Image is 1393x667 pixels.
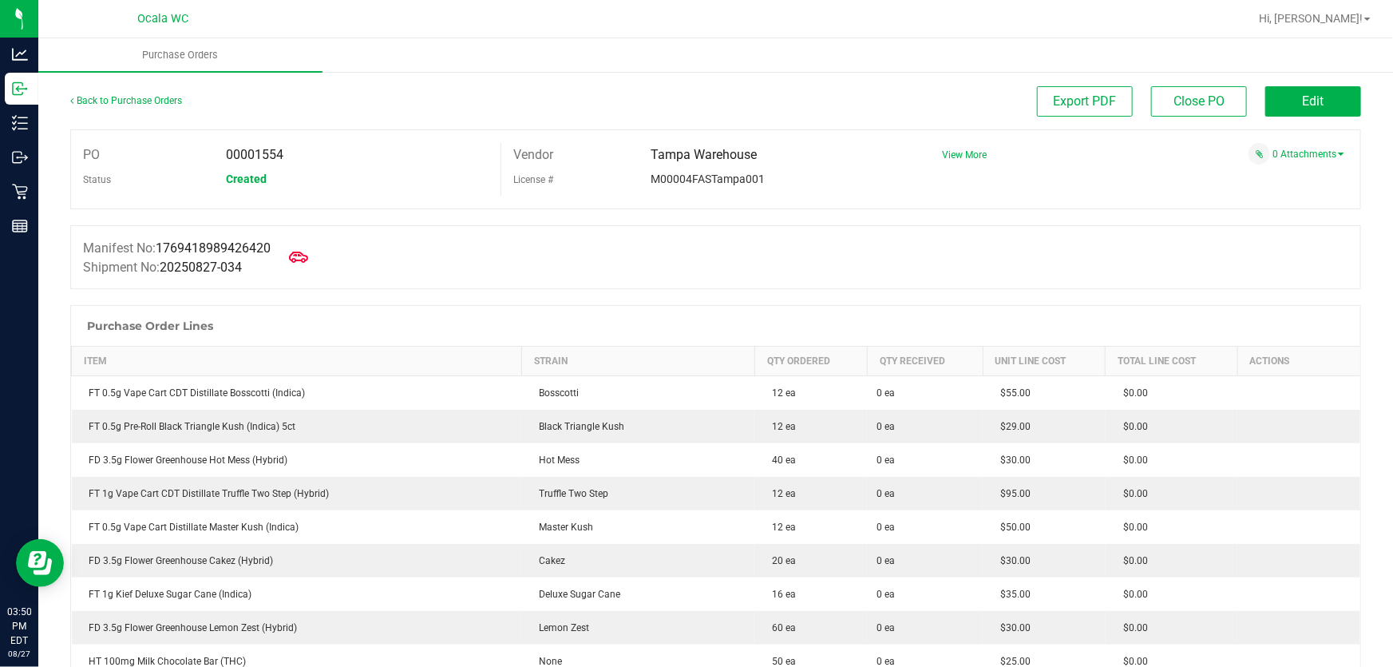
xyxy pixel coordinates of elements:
span: Close PO [1173,93,1225,109]
span: Export PDF [1054,93,1117,109]
span: M00004FASTampa001 [651,173,765,185]
inline-svg: Retail [12,184,28,200]
span: 0 ea [877,486,895,501]
label: Vendor [513,143,553,167]
span: Master Kush [531,522,593,533]
span: Deluxe Sugar Cane [531,589,620,600]
span: $35.00 [992,589,1031,600]
span: $30.00 [992,622,1031,633]
span: 1769418989426420 [156,240,271,256]
button: Edit [1265,86,1361,117]
span: 60 ea [764,622,796,633]
iframe: Resource center [16,539,64,587]
span: $30.00 [992,455,1031,466]
p: 03:50 PM EDT [7,605,31,648]
div: FT 0.5g Vape Cart Distillate Master Kush (Indica) [81,520,512,534]
span: $0.00 [1115,488,1148,499]
th: Unit Line Cost [983,347,1106,376]
span: Bosscotti [531,387,579,399]
span: 12 ea [764,387,796,399]
span: Hot Mess [531,455,580,466]
span: $0.00 [1115,455,1148,466]
label: Shipment No: [83,258,242,277]
label: PO [83,143,100,167]
span: $0.00 [1115,522,1148,533]
span: 0 ea [877,453,895,467]
button: Export PDF [1037,86,1133,117]
th: Item [72,347,522,376]
th: Total Line Cost [1106,347,1237,376]
div: FD 3.5g Flower Greenhouse Cakez (Hybrid) [81,554,512,568]
a: Back to Purchase Orders [70,95,182,106]
div: FT 0.5g Pre-Roll Black Triangle Kush (Indica) 5ct [81,419,512,434]
label: License # [513,168,553,192]
inline-svg: Inbound [12,81,28,97]
button: Close PO [1151,86,1247,117]
a: Purchase Orders [38,38,323,72]
span: Truffle Two Step [531,488,608,499]
th: Qty Ordered [754,347,867,376]
span: Attach a document [1249,143,1270,165]
span: Hi, [PERSON_NAME]! [1259,12,1363,25]
span: 0 ea [877,587,895,601]
span: 0 ea [877,520,895,534]
span: $0.00 [1115,387,1148,399]
span: $0.00 [1115,656,1148,667]
span: 20250827-034 [160,260,242,275]
div: FT 0.5g Vape Cart CDT Distillate Bosscotti (Indica) [81,386,512,400]
th: Strain [521,347,754,376]
span: 0 ea [877,554,895,568]
span: 00001554 [226,147,283,162]
span: $50.00 [992,522,1031,533]
span: 40 ea [764,455,796,466]
span: Tampa Warehouse [651,147,757,162]
a: View More [943,149,987,161]
div: FD 3.5g Flower Greenhouse Lemon Zest (Hybrid) [81,621,512,635]
div: FT 1g Vape Cart CDT Distillate Truffle Two Step (Hybrid) [81,486,512,501]
span: $30.00 [992,555,1031,566]
inline-svg: Reports [12,218,28,234]
span: $0.00 [1115,589,1148,600]
inline-svg: Outbound [12,149,28,165]
span: 12 ea [764,421,796,432]
th: Actions [1237,347,1360,376]
span: Edit [1303,93,1324,109]
span: $0.00 [1115,622,1148,633]
span: $29.00 [992,421,1031,432]
span: Mark as Arrived [283,241,315,273]
span: 0 ea [877,419,895,434]
span: 12 ea [764,522,796,533]
a: 0 Attachments [1272,149,1344,160]
span: $25.00 [992,656,1031,667]
span: 0 ea [877,386,895,400]
span: 50 ea [764,656,796,667]
span: 16 ea [764,589,796,600]
span: $55.00 [992,387,1031,399]
th: Qty Received [867,347,983,376]
label: Status [83,168,111,192]
span: Lemon Zest [531,622,589,633]
span: Black Triangle Kush [531,421,624,432]
inline-svg: Inventory [12,115,28,131]
p: 08/27 [7,648,31,660]
span: Cakez [531,555,565,566]
span: None [531,656,562,667]
div: FT 1g Kief Deluxe Sugar Cane (Indica) [81,587,512,601]
inline-svg: Analytics [12,46,28,62]
span: 12 ea [764,488,796,499]
div: FD 3.5g Flower Greenhouse Hot Mess (Hybrid) [81,453,512,467]
h1: Purchase Order Lines [87,320,213,332]
span: $0.00 [1115,555,1148,566]
span: 0 ea [877,621,895,635]
label: Manifest No: [83,239,271,258]
span: 20 ea [764,555,796,566]
span: Purchase Orders [121,48,239,62]
span: $0.00 [1115,421,1148,432]
span: $95.00 [992,488,1031,499]
span: Created [226,173,267,185]
span: Ocala WC [137,12,188,26]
